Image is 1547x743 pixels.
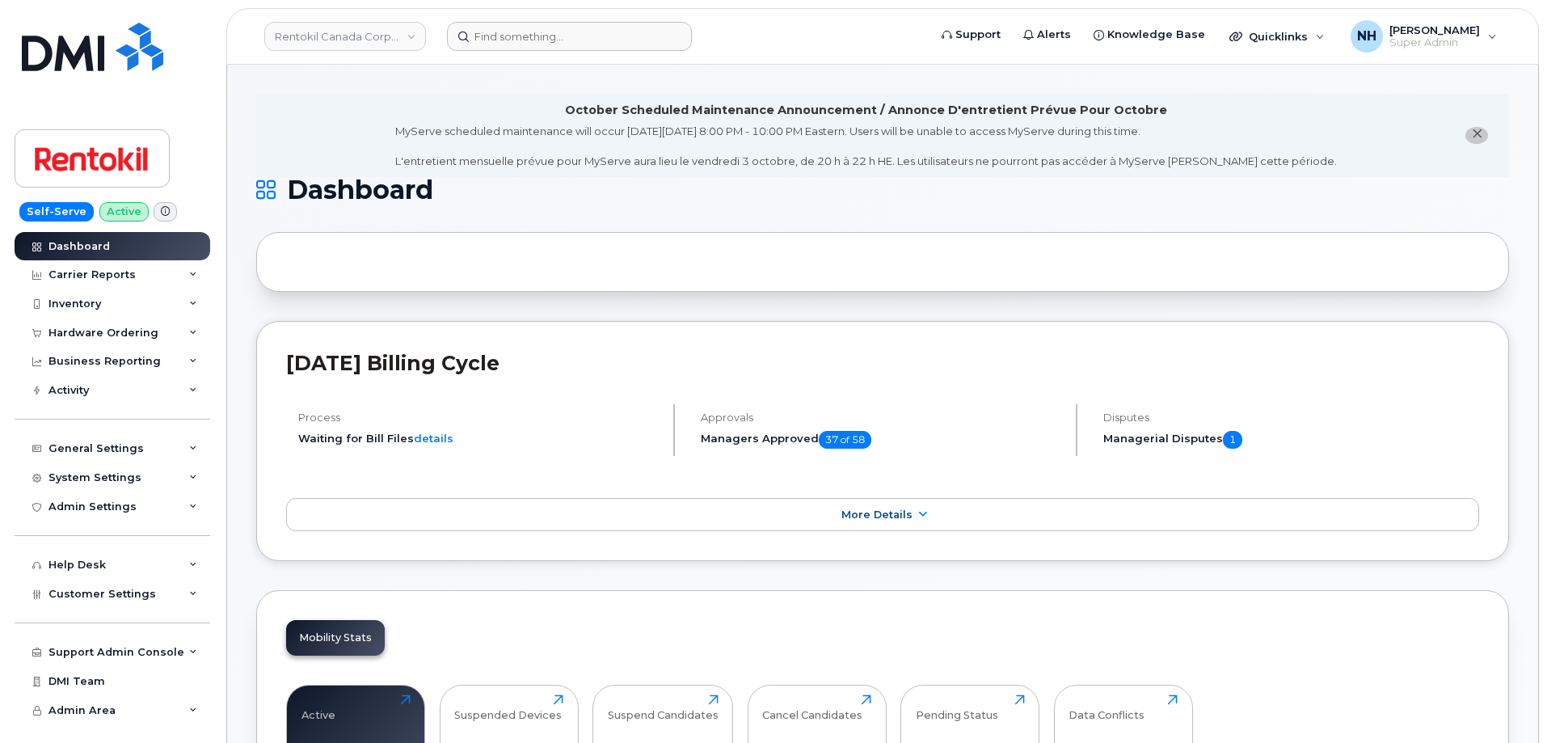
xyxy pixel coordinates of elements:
[701,431,1062,449] h5: Managers Approved
[287,178,433,202] span: Dashboard
[1465,127,1488,144] button: close notification
[395,124,1337,169] div: MyServe scheduled maintenance will occur [DATE][DATE] 8:00 PM - 10:00 PM Eastern. Users will be u...
[1103,431,1479,449] h5: Managerial Disputes
[841,509,913,521] span: More Details
[301,694,335,721] div: Active
[1103,412,1479,424] h4: Disputes
[701,412,1062,424] h4: Approvals
[819,431,871,449] span: 37 of 58
[298,412,660,424] h4: Process
[298,431,660,446] li: Waiting for Bill Files
[1223,431,1242,449] span: 1
[286,351,1479,375] h2: [DATE] Billing Cycle
[762,694,862,721] div: Cancel Candidates
[608,694,719,721] div: Suspend Candidates
[454,694,562,721] div: Suspended Devices
[414,432,453,445] a: details
[916,694,998,721] div: Pending Status
[1069,694,1144,721] div: Data Conflicts
[565,102,1167,119] div: October Scheduled Maintenance Announcement / Annonce D'entretient Prévue Pour Octobre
